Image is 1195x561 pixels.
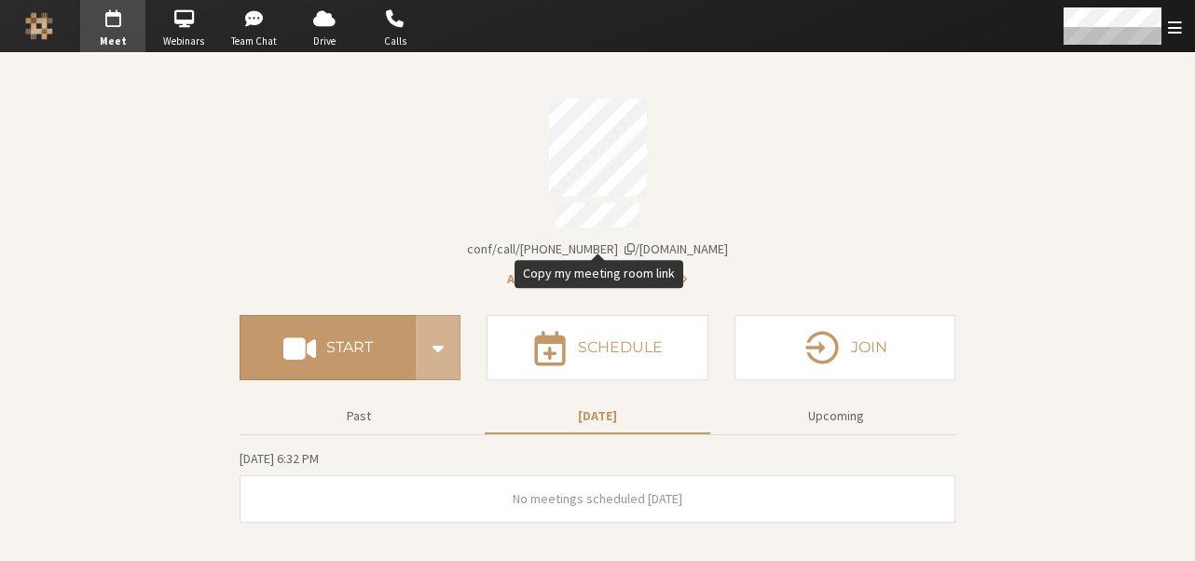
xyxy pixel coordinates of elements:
[416,315,460,380] div: Start conference options
[513,490,682,507] span: No meetings scheduled [DATE]
[326,340,373,355] h4: Start
[578,340,663,355] h4: Schedule
[363,34,428,49] span: Calls
[240,86,955,289] section: Account details
[467,240,728,257] span: Copy my meeting room link
[292,34,357,49] span: Drive
[851,340,887,355] h4: Join
[487,315,707,380] button: Schedule
[151,34,216,49] span: Webinars
[25,12,53,40] img: Iotum
[246,400,472,432] button: Past
[240,450,319,467] span: [DATE] 6:32 PM
[240,315,416,380] button: Start
[723,400,949,432] button: Upcoming
[222,34,287,49] span: Team Chat
[80,34,145,49] span: Meet
[467,239,728,259] button: Copy my meeting room linkCopy my meeting room link
[735,315,955,380] button: Join
[485,400,710,432] button: [DATE]
[507,269,688,289] button: Audio conferencing details
[240,448,955,523] section: Today's Meetings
